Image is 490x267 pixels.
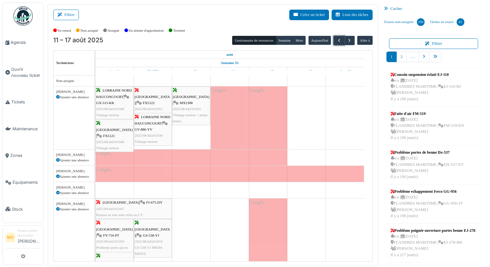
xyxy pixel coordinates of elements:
[5,233,15,242] li: MS
[5,228,41,248] a: MS Responsable technicien[PERSON_NAME]
[96,150,111,156] span: Congés
[173,87,210,124] div: |
[381,4,486,13] div: Cacher
[96,128,133,132] span: [GEOGRAPHIC_DATA]
[389,187,465,221] a: Problème echappement Iveco GG-956 n/a |[DATE] FLANDRES MARITIME |GG-956-JY [PERSON_NAME]Il y a 19...
[96,207,124,211] span: 2025/08/443/01947
[3,169,43,196] a: Équipements
[386,52,397,62] a: 1
[389,226,477,260] a: Problème poignée ouverture portes benne EJ-278 n/a |[DATE] FLANDRES MARITIME |EJ-278-BH [PERSON_N...
[56,185,92,190] div: [PERSON_NAME]
[13,126,41,132] span: Maintenance
[389,109,466,143] a: Fuite d'air FM-519 n/a |[DATE] FLANDRES MARITIME |FM-519-EN [PERSON_NAME]Il y a 190 jour(s)
[18,228,41,247] li: [PERSON_NAME]
[53,36,103,44] h2: 11 – 17 août 2025
[135,140,158,143] span: Vidange moteur
[96,88,132,98] span: LORRAINE NORD HAUCONCOURT
[391,150,464,155] div: Problème portes de benne Dx-537
[96,120,133,151] div: |
[103,200,139,204] span: [GEOGRAPHIC_DATA]
[96,113,119,117] span: Vidange moteur
[56,206,92,212] div: Ajouter une absence
[12,206,41,212] span: Stock
[135,127,153,131] span: GV-886-YV
[135,227,170,237] span: [GEOGRAPHIC_DATA]
[391,77,461,102] div: n/a | [DATE] FLANDRES MARITIME | EJ-110-BJ [PERSON_NAME] Il y a 190 jour(s)
[56,152,92,158] div: [PERSON_NAME]
[56,174,92,179] div: Ajouter une absence
[249,199,264,205] span: Congés
[173,95,209,99] span: [GEOGRAPHIC_DATA]
[276,36,293,45] button: Semaine
[135,115,170,125] span: LORRAINE NORD HAUCONCOURT
[406,52,419,62] a: …
[56,89,92,94] div: [PERSON_NAME]
[389,70,462,104] a: Coussin suspension éclaté EJ-110 n/a |[DATE] FLANDRES MARITIME |EJ-110-BJ [PERSON_NAME]Il y a 190...
[18,228,41,238] div: Responsable technicien
[56,190,92,196] div: Ajouter une absence
[96,213,143,217] span: Remise en état suite refus au CT
[391,117,464,141] div: n/a | [DATE] FLANDRES MARITIME | FM-519-EN [PERSON_NAME] Il y a 190 jour(s)
[180,101,193,105] span: MX2308
[96,140,124,144] span: 2025/08/443/01946
[261,67,275,75] a: 15 août 2025
[391,111,464,117] div: Fuite d'air FM-519
[3,56,43,89] a: Ouvrir nouveau ticket
[135,107,163,111] span: 2025/08/443/01951
[232,36,276,45] button: Gestionnaire de ressources
[96,220,133,257] div: |
[386,52,481,67] nav: pager
[135,239,163,243] span: 2025/08/443/01874
[11,99,41,105] span: Tickets
[219,59,240,67] a: Semaine 33
[135,114,171,145] div: |
[3,29,43,56] a: Agenda
[391,72,461,77] div: Coussin suspension éclaté EJ-110
[308,36,331,45] button: Aujourd'hui
[225,51,235,59] a: 11 août 2025
[211,87,226,93] span: Congés
[391,194,463,219] div: n/a | [DATE] FLANDRES MARITIME | GG-956-JY [PERSON_NAME] Il y a 190 jour(s)
[223,67,236,75] a: 14 août 2025
[173,28,185,33] label: Terminé
[108,28,119,33] label: Assigné
[391,189,463,194] div: Problème echappement Iveco GG-956
[3,89,43,116] a: Tickets
[135,246,163,255] span: GS-538-YJ PREPA MINES
[173,113,207,123] span: Vidange moteur + prépa mines
[13,179,41,185] span: Équipements
[56,94,92,100] div: Ajouter une absence
[334,36,344,45] button: Précédent
[58,28,71,33] label: En retard
[3,116,43,142] a: Maintenance
[96,227,133,231] span: [GEOGRAPHIC_DATA]
[391,233,476,258] div: n/a | [DATE] FLANDRES MARITIME | EJ-278-BH [PERSON_NAME] Il y a 217 jour(s)
[143,101,155,105] span: FX5122
[389,38,478,49] button: Filtrer
[56,168,92,174] div: [PERSON_NAME]
[457,18,464,26] div: 41
[10,152,41,158] span: Zones
[289,10,329,20] button: Créer un ticket
[56,158,92,163] div: Ajouter une absence
[135,133,163,137] span: 2025/08/443/01939
[143,233,159,237] span: GS-538-YJ
[249,87,264,93] span: Congés
[3,196,43,222] a: Stock
[96,87,133,118] div: |
[135,87,171,118] div: |
[293,36,306,45] button: Mois
[96,239,124,243] span: 2025/08/443/01959
[184,67,199,75] a: 13 août 2025
[53,10,79,20] button: Filtrer
[103,233,119,237] span: FY-716-PT
[417,18,425,26] div: 290
[381,13,427,31] a: Tickets non-assignés
[56,61,74,65] span: Techniciens
[391,228,476,233] div: Problème poignée ouverture portes benne EJ-278
[56,78,92,84] div: Non-assigné
[108,67,121,75] a: 11 août 2025
[332,10,373,20] button: Liste des tâches
[135,95,170,105] span: [GEOGRAPHIC_DATA]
